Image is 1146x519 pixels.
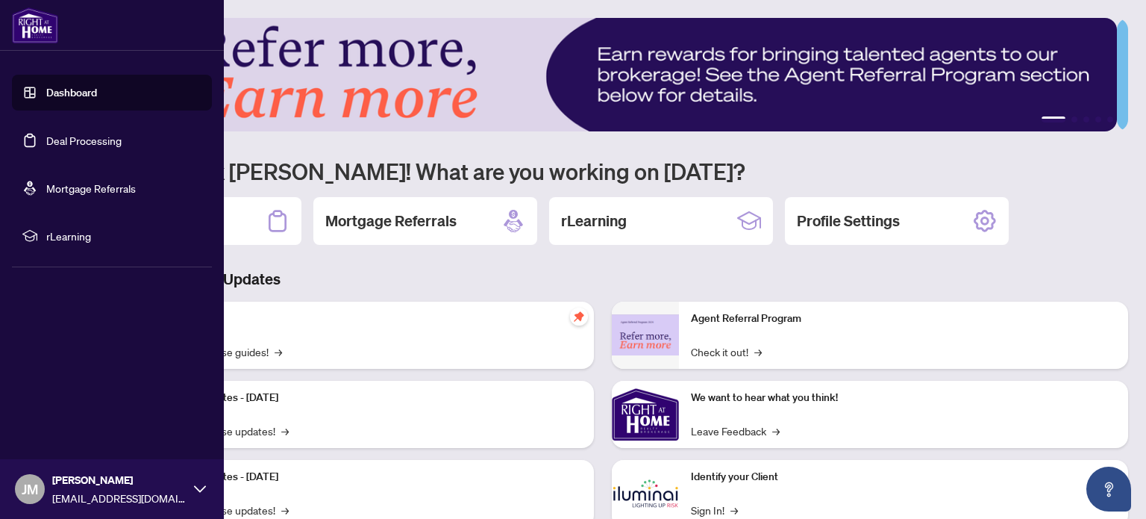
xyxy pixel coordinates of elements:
span: → [730,502,738,518]
p: Self-Help [157,311,582,327]
p: Agent Referral Program [691,311,1116,327]
button: 4 [1095,116,1101,122]
a: Check it out!→ [691,344,762,360]
span: → [275,344,282,360]
h2: Profile Settings [797,211,900,231]
h3: Brokerage & Industry Updates [78,269,1128,290]
img: Slide 0 [78,18,1117,131]
button: 3 [1083,116,1089,122]
img: We want to hear what you think! [612,381,679,448]
p: Identify your Client [691,469,1116,485]
span: rLearning [46,228,201,244]
span: → [281,502,289,518]
img: logo [12,7,58,43]
h2: rLearning [561,211,627,231]
h2: Mortgage Referrals [325,211,457,231]
p: Platform Updates - [DATE] [157,469,582,485]
span: [EMAIL_ADDRESS][DOMAIN_NAME] [52,490,187,506]
p: Platform Updates - [DATE] [157,390,582,406]
span: pushpin [570,308,588,326]
a: Leave Feedback→ [691,423,780,439]
h1: Welcome back [PERSON_NAME]! What are you working on [DATE]? [78,157,1128,185]
button: 5 [1107,116,1113,122]
p: We want to hear what you think! [691,390,1116,406]
span: → [281,423,289,439]
a: Mortgage Referrals [46,181,136,195]
span: [PERSON_NAME] [52,472,187,488]
a: Sign In!→ [691,502,738,518]
a: Deal Processing [46,134,122,147]
button: 2 [1071,116,1077,122]
a: Dashboard [46,86,97,99]
button: 1 [1042,116,1065,122]
span: → [754,344,762,360]
img: Agent Referral Program [612,314,679,355]
span: JM [22,479,38,500]
span: → [772,423,780,439]
button: Open asap [1086,467,1131,512]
